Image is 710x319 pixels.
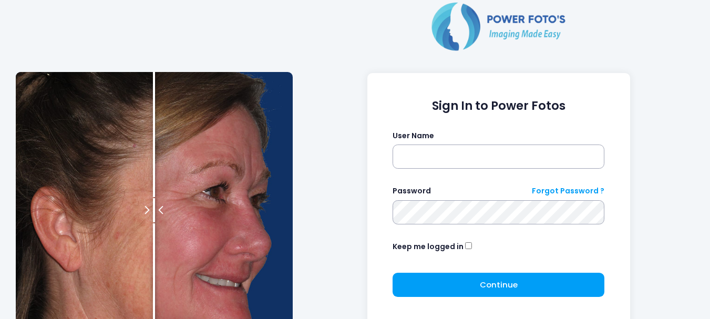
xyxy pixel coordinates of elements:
[393,130,434,141] label: User Name
[393,273,604,297] button: Continue
[393,241,464,252] label: Keep me logged in
[480,279,518,290] span: Continue
[532,186,604,197] a: Forgot Password ?
[393,186,431,197] label: Password
[393,99,604,113] h1: Sign In to Power Fotos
